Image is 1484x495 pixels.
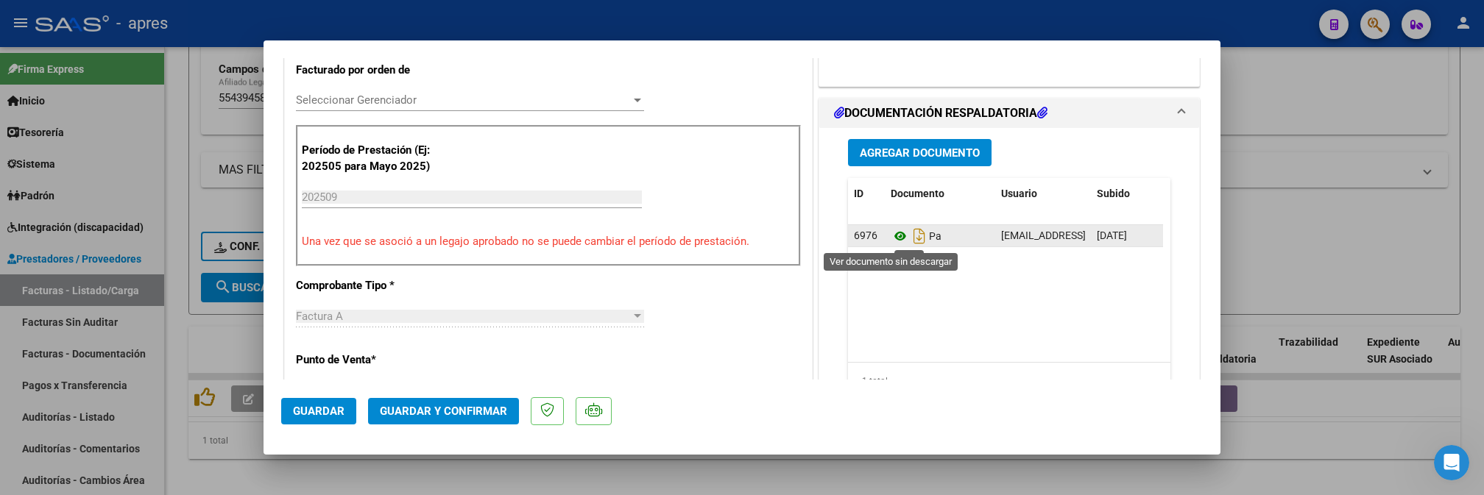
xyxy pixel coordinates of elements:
button: Guardar [281,398,356,424]
p: Comprobante Tipo * [296,277,448,294]
mat-expansion-panel-header: DOCUMENTACIÓN RESPALDATORIA [819,99,1199,128]
span: Subido [1097,188,1130,199]
span: ID [854,188,863,199]
div: 1 total [848,363,1170,399]
span: Guardar [293,405,344,418]
iframe: Intercom live chat [1434,445,1469,480]
span: Guardar y Confirmar [380,405,507,418]
p: Punto de Venta [296,352,448,368]
i: Descargar documento [910,224,929,248]
p: Facturado por orden de [296,62,448,79]
span: Documento [891,188,944,199]
datatable-header-cell: Usuario [995,178,1091,210]
span: Pa [891,230,941,242]
button: Guardar y Confirmar [368,398,519,424]
datatable-header-cell: Subido [1091,178,1165,210]
span: Seleccionar Gerenciador [296,93,631,107]
span: [DATE] [1097,229,1127,241]
datatable-header-cell: ID [848,178,885,210]
p: Período de Prestación (Ej: 202505 para Mayo 2025) [302,142,450,175]
div: DOCUMENTACIÓN RESPALDATORIA [819,128,1199,433]
span: Factura A [296,310,343,323]
span: 6976 [854,229,877,241]
span: [EMAIL_ADDRESS][DOMAIN_NAME] - DESARROLLO EN MOVIMIENTO SRL [1001,229,1339,241]
datatable-header-cell: Documento [885,178,995,210]
span: Agregar Documento [860,146,980,160]
button: Agregar Documento [848,139,992,166]
p: Una vez que se asoció a un legajo aprobado no se puede cambiar el período de prestación. [302,233,795,250]
span: Usuario [1001,188,1037,199]
h1: DOCUMENTACIÓN RESPALDATORIA [834,104,1047,122]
